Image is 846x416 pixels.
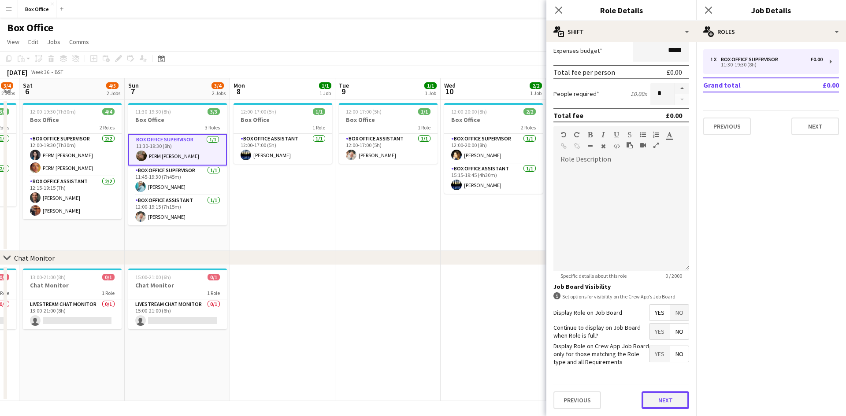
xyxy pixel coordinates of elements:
div: 15:00-21:00 (6h)0/1Chat Monitor1 RoleLivestream Chat Monitor0/115:00-21:00 (6h) [128,269,227,329]
div: Total fee [553,111,583,120]
span: 1/1 [319,82,331,89]
span: 2 Roles [100,124,115,131]
button: Box Office [18,0,56,18]
div: 2 Jobs [107,90,120,96]
span: 12:00-17:00 (5h) [241,108,276,115]
button: Unordered List [640,131,646,138]
span: No [670,324,689,339]
span: 1 Role [312,124,325,131]
app-card-role: Box Office Supervisor1/111:45-19:30 (7h45m)[PERSON_NAME] [128,166,227,195]
button: Horizontal Line [587,143,593,150]
div: [DATE] [7,68,27,77]
span: View [7,38,19,46]
h3: Box Office [444,116,543,124]
app-card-role: Box Office Assistant1/112:00-17:00 (5h)[PERSON_NAME] [339,134,438,164]
span: Jobs [47,38,60,46]
a: Edit [25,36,42,48]
span: 0/1 [102,274,115,280]
div: 11:30-19:30 (8h) [710,63,823,67]
label: Continue to display on Job Board when Role is full? [553,324,649,339]
a: Jobs [44,36,64,48]
span: 9 [338,86,349,96]
h3: Job Board Visibility [553,283,689,291]
td: Grand total [703,78,797,92]
span: Yes [649,324,670,339]
div: 2 Jobs [212,90,226,96]
span: 0/1 [208,274,220,280]
h3: Box Office [128,116,227,124]
div: £0.00 [810,56,823,63]
div: 12:00-20:00 (8h)2/2Box Office2 RolesBox Office Supervisor1/112:00-20:00 (8h)[PERSON_NAME]Box Offi... [444,103,543,194]
button: Increase [675,83,689,94]
button: Insert video [640,142,646,149]
span: 12:00-20:00 (8h) [451,108,487,115]
span: 8 [232,86,245,96]
span: 3/4 [211,82,224,89]
app-card-role: Box Office Supervisor1/111:30-19:30 (8h)PERM [PERSON_NAME] [128,134,227,166]
button: Next [791,118,839,135]
span: 0 / 2000 [658,272,689,279]
div: 2 Jobs [1,90,15,96]
app-job-card: 12:00-19:30 (7h30m)4/4Box Office2 RolesBox Office Supervisor2/212:00-19:30 (7h30m)PERM [PERSON_NA... [23,103,122,219]
span: Yes [649,305,670,320]
div: 1 Job [530,90,542,96]
app-card-role: Box Office Assistant1/112:00-19:15 (7h15m)[PERSON_NAME] [128,195,227,225]
button: Redo [574,131,580,138]
div: Box Office Supervisor [721,56,782,63]
div: Set options for visibility on the Crew App’s Job Board [553,292,689,301]
h3: Role Details [546,4,696,16]
span: 1 Role [102,290,115,296]
div: Roles [696,21,846,42]
span: Sat [23,81,33,89]
td: £0.00 [797,78,839,92]
button: Strikethrough [627,131,633,138]
app-job-card: 11:30-19:30 (8h)3/3Box Office3 RolesBox Office Supervisor1/111:30-19:30 (8h)PERM [PERSON_NAME]Box... [128,103,227,225]
button: Paste as plain text [627,142,633,149]
div: 1 Job [425,90,436,96]
span: 3/3 [208,108,220,115]
button: Fullscreen [653,142,659,149]
span: 2/2 [523,108,536,115]
div: Total fee per person [553,68,615,77]
span: 4/4 [102,108,115,115]
span: No [670,346,689,362]
app-card-role: Livestream Chat Monitor0/113:00-21:00 (8h) [23,299,122,329]
div: Chat Monitor [14,254,55,262]
app-card-role: Livestream Chat Monitor0/115:00-21:00 (6h) [128,299,227,329]
span: Tue [339,81,349,89]
div: Shift [546,21,696,42]
span: 12:00-17:00 (5h) [346,108,382,115]
span: 4/5 [106,82,119,89]
label: Display Role on Crew App Job Board only for those matching the Role type and all Requirements [553,342,649,366]
div: £0.00 x [631,90,647,98]
label: People required [553,90,599,98]
span: 1 Role [418,124,430,131]
a: View [4,36,23,48]
span: 3/4 [1,82,13,89]
span: 1/1 [313,108,325,115]
app-card-role: Box Office Assistant1/115:15-19:45 (4h30m)[PERSON_NAME] [444,164,543,194]
span: 7 [127,86,139,96]
app-card-role: Box Office Assistant2/212:15-19:15 (7h)[PERSON_NAME][PERSON_NAME] [23,177,122,219]
div: 12:00-17:00 (5h)1/1Box Office1 RoleBox Office Assistant1/112:00-17:00 (5h)[PERSON_NAME] [339,103,438,164]
span: Comms [69,38,89,46]
span: 11:30-19:30 (8h) [135,108,171,115]
span: 6 [22,86,33,96]
div: 1 Job [319,90,331,96]
button: Undo [560,131,567,138]
button: Italic [600,131,606,138]
button: Underline [613,131,620,138]
span: Specific details about this role [553,272,634,279]
app-job-card: 12:00-17:00 (5h)1/1Box Office1 RoleBox Office Assistant1/112:00-17:00 (5h)[PERSON_NAME] [234,103,332,164]
app-job-card: 13:00-21:00 (8h)0/1Chat Monitor1 RoleLivestream Chat Monitor0/113:00-21:00 (8h) [23,269,122,329]
span: 15:00-21:00 (6h) [135,274,171,280]
span: Wed [444,81,456,89]
button: Bold [587,131,593,138]
button: Ordered List [653,131,659,138]
span: Edit [28,38,38,46]
h3: Box Office [339,116,438,124]
span: 3 Roles [205,124,220,131]
span: 1/1 [418,108,430,115]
